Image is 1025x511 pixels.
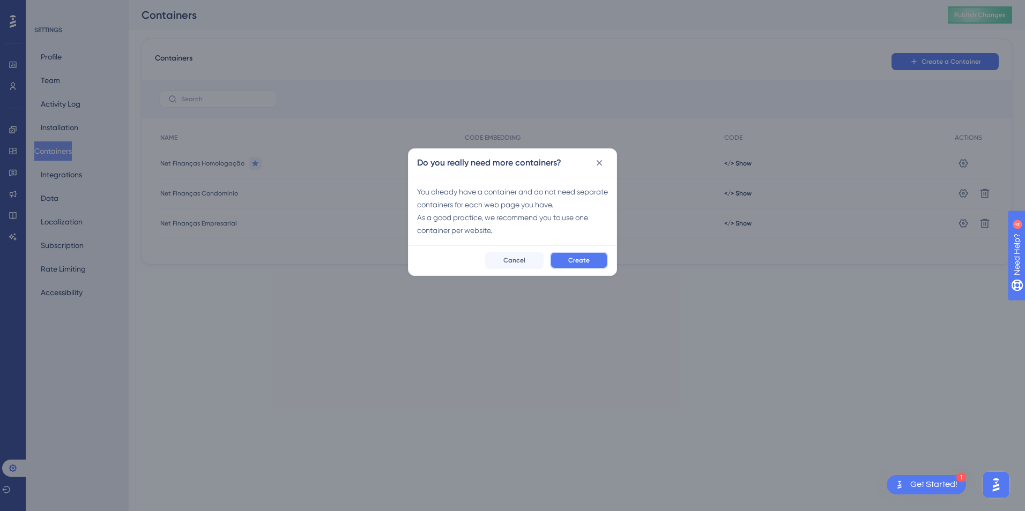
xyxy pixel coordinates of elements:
span: Create [568,256,590,265]
iframe: UserGuiding AI Assistant Launcher [980,469,1012,501]
div: 4 [75,5,78,14]
img: launcher-image-alternative-text [893,478,906,491]
div: You already have a container and do not need separate containers for each web page you have. As a... [417,185,608,237]
span: Cancel [503,256,525,265]
div: 1 [956,472,966,482]
div: Open Get Started! checklist, remaining modules: 1 [887,475,966,494]
span: Need Help? [25,3,67,16]
h2: Do you really need more containers? [417,156,561,169]
div: Get Started! [910,479,957,491]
